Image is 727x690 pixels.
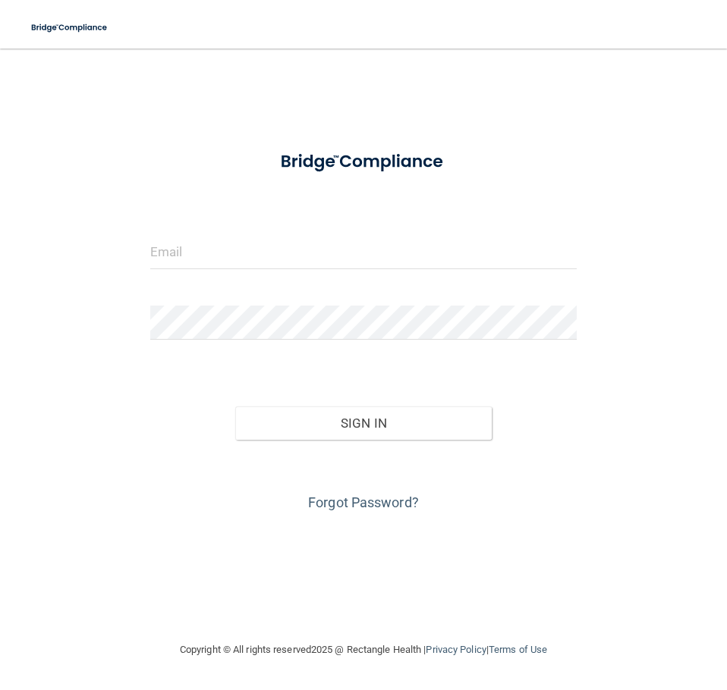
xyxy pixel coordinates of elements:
[23,12,117,43] img: bridge_compliance_login_screen.278c3ca4.svg
[150,235,577,269] input: Email
[235,406,491,440] button: Sign In
[308,494,419,510] a: Forgot Password?
[263,140,464,184] img: bridge_compliance_login_screen.278c3ca4.svg
[87,626,640,674] div: Copyright © All rights reserved 2025 @ Rectangle Health | |
[489,644,547,655] a: Terms of Use
[426,644,486,655] a: Privacy Policy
